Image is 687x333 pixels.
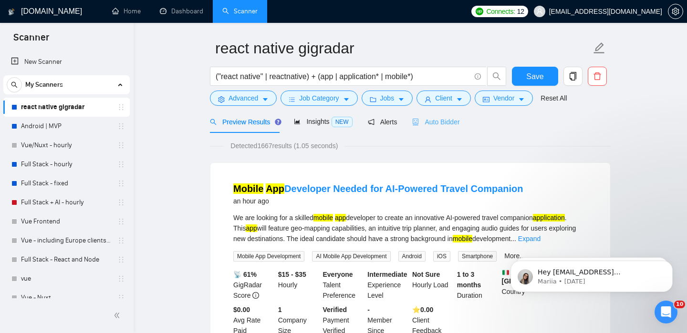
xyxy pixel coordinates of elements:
span: caret-down [518,96,525,103]
span: caret-down [262,96,269,103]
mark: Mobile [233,183,263,194]
span: caret-down [456,96,463,103]
span: search [210,119,217,125]
span: Connects: [486,6,515,17]
span: NEW [332,117,353,127]
a: vue [21,269,112,288]
span: user [425,96,431,103]
a: Full Stack + AI - hourly [21,193,112,212]
input: Search Freelance Jobs... [216,71,470,82]
span: Client [435,93,452,103]
span: caret-down [398,96,405,103]
div: Talent Preference [321,269,366,301]
a: setting [668,8,683,15]
span: edit [593,42,605,54]
span: info-circle [475,73,481,80]
button: setting [668,4,683,19]
span: holder [117,180,125,187]
b: $15 - $35 [278,271,306,278]
b: Everyone [323,271,353,278]
div: We are looking for a skilled developer to create an innovative AI-powered travel companion . This... [233,212,587,244]
span: holder [117,103,125,111]
span: setting [218,96,225,103]
span: iOS [433,251,450,262]
span: robot [412,119,419,125]
button: userClientcaret-down [416,91,471,106]
button: copy [563,67,583,86]
div: Duration [455,269,500,301]
b: ⭐️ 0.00 [412,306,433,313]
mark: mobile [313,214,333,222]
span: Advanced [229,93,258,103]
span: holder [117,294,125,302]
span: AI Mobile App Development [312,251,390,262]
span: holder [117,141,125,149]
button: search [487,67,506,86]
span: caret-down [343,96,350,103]
span: idcard [483,96,489,103]
button: search [7,77,22,92]
a: Vue/Nuxt - hourly [21,136,112,155]
span: Vendor [493,93,514,103]
b: - [367,306,370,313]
img: logo [8,4,15,20]
a: New Scanner [11,52,122,71]
b: 1 to 3 months [457,271,481,289]
div: Hourly [276,269,321,301]
a: Android | MVP [21,117,112,136]
b: $0.00 [233,306,250,313]
span: holder [117,275,125,283]
span: search [7,81,21,88]
a: Vue Frontend [21,212,112,231]
button: idcardVendorcaret-down [475,91,533,106]
b: Verified [323,306,347,313]
span: Jobs [380,93,395,103]
span: holder [117,122,125,130]
b: 1 [278,306,282,313]
span: holder [117,161,125,168]
iframe: Intercom notifications message [496,241,687,307]
mark: App [266,183,284,194]
div: GigRadar Score [231,269,276,301]
iframe: Intercom live chat [655,301,677,323]
a: react native gigradar [21,98,112,117]
span: holder [117,237,125,244]
mark: app [246,224,257,232]
button: Save [512,67,558,86]
span: Alerts [368,118,397,126]
b: Not Sure [412,271,440,278]
a: Vue - Nuxt [21,288,112,307]
span: bars [289,96,295,103]
mark: mobile [453,235,472,242]
span: Insights [294,118,352,125]
a: Vue - including Europe clients | only search title [21,231,112,250]
span: delete [588,72,606,81]
div: Tooltip anchor [274,118,282,126]
span: info-circle [252,292,259,299]
a: Mobile AppDeveloper Needed for AI-Powered Travel Companion [233,183,523,194]
a: Reset All [541,93,567,103]
button: delete [588,67,607,86]
span: search [488,72,506,81]
span: folder [370,96,376,103]
li: New Scanner [3,52,130,71]
span: notification [368,119,375,125]
span: Save [526,71,543,82]
b: Intermediate [367,271,407,278]
span: holder [117,199,125,206]
div: Hourly Load [410,269,455,301]
div: Experience Level [365,269,410,301]
span: Detected 1667 results (1.05 seconds) [224,141,344,151]
span: Preview Results [210,118,279,126]
span: Auto Bidder [412,118,459,126]
a: dashboardDashboard [160,7,203,15]
div: an hour ago [233,195,523,207]
a: homeHome [112,7,141,15]
a: Full Stack - fixed [21,174,112,193]
span: user [536,8,543,15]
